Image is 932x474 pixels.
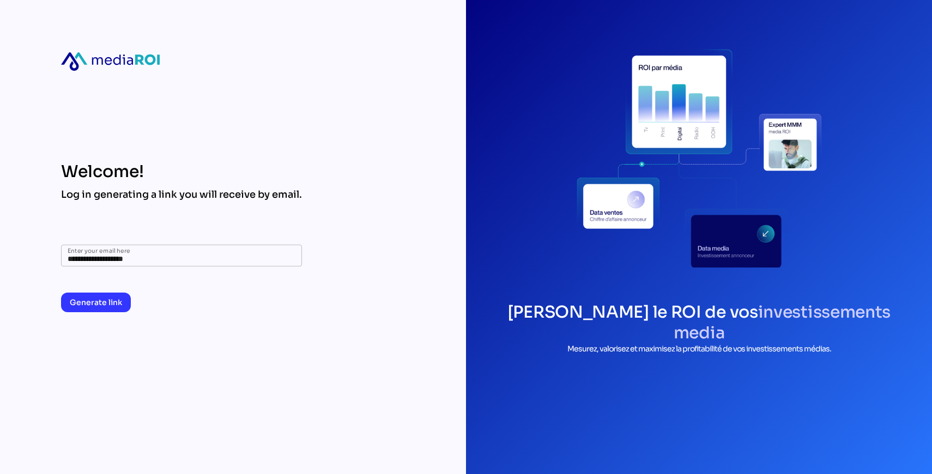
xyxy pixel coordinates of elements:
[488,302,910,343] h1: [PERSON_NAME] le ROI de vos
[488,343,910,355] p: Mesurez, valorisez et maximisez la profitabilité de vos investissements médias.
[68,245,295,266] input: Enter your email here
[61,162,302,181] div: Welcome!
[577,35,822,280] div: login
[61,52,160,71] div: mediaroi
[674,302,891,343] span: investissements media
[70,296,122,309] span: Generate link
[61,293,131,312] button: Generate link
[61,188,302,201] div: Log in generating a link you will receive by email.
